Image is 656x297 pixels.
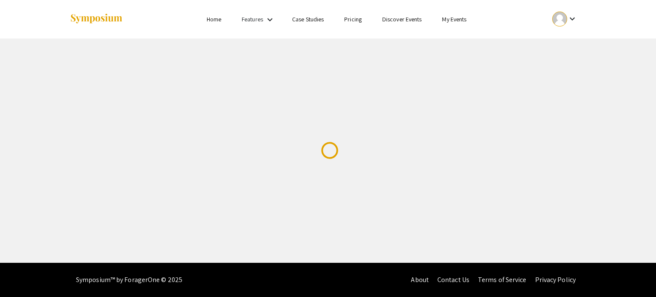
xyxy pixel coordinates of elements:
a: Case Studies [292,15,324,23]
a: Contact Us [437,275,469,284]
a: My Events [442,15,466,23]
a: Pricing [344,15,362,23]
a: Home [207,15,221,23]
a: Discover Events [382,15,422,23]
a: Privacy Policy [535,275,576,284]
a: Terms of Service [478,275,527,284]
a: About [411,275,429,284]
mat-icon: Expand account dropdown [567,14,577,24]
img: Symposium by ForagerOne [70,13,123,25]
mat-icon: Expand Features list [265,15,275,25]
button: Expand account dropdown [543,9,586,29]
div: Symposium™ by ForagerOne © 2025 [76,263,182,297]
a: Features [242,15,263,23]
